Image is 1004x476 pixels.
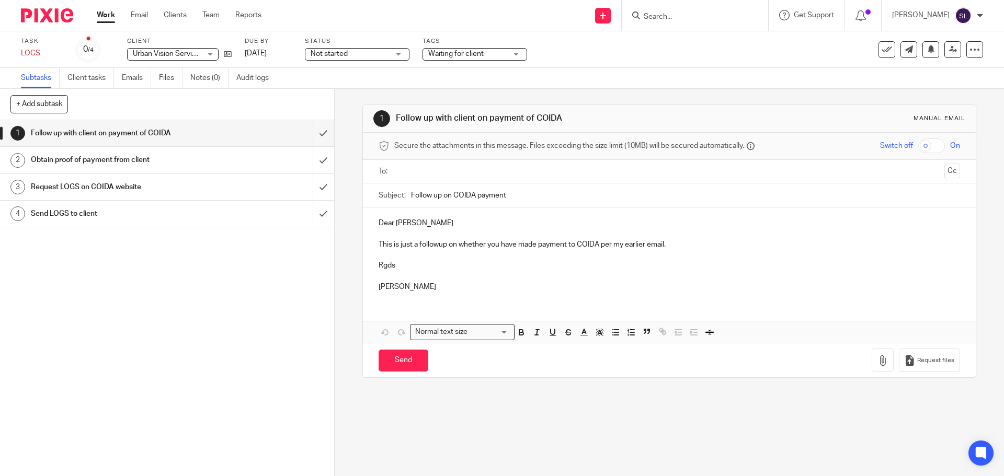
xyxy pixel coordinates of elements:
input: Search for option [471,327,508,338]
p: This is just a followup on whether you have made payment to COIDA per my earlier email. [379,239,960,250]
button: Cc [944,164,960,179]
span: Secure the attachments in this message. Files exceeding the size limit (10MB) will be secured aut... [394,141,744,151]
label: Due by [245,37,292,45]
a: Work [97,10,115,20]
button: Request files [899,349,960,372]
div: 1 [10,126,25,141]
label: Client [127,37,232,45]
div: 1 [373,110,390,127]
span: Not started [311,50,348,57]
a: Reports [235,10,261,20]
img: svg%3E [955,7,972,24]
a: Team [202,10,220,20]
p: Dear [PERSON_NAME] [379,218,960,228]
a: Emails [122,68,151,88]
p: [PERSON_NAME] [892,10,950,20]
a: Subtasks [21,68,60,88]
label: Status [305,37,409,45]
h1: Follow up with client on payment of COIDA [31,125,212,141]
span: Request files [917,356,954,365]
input: Search [643,13,737,22]
div: Search for option [410,324,515,340]
span: [DATE] [245,50,267,57]
p: Rgds [379,260,960,271]
h1: Request LOGS on COIDA website [31,179,212,195]
label: Subject: [379,190,406,201]
label: To: [379,166,390,177]
small: /4 [88,47,94,53]
span: Get Support [794,11,834,19]
a: Audit logs [236,68,277,88]
h1: Send LOGS to client [31,206,212,222]
a: Email [131,10,148,20]
a: Notes (0) [190,68,229,88]
span: Switch off [880,141,913,151]
div: 3 [10,180,25,194]
a: Client tasks [67,68,114,88]
h1: Obtain proof of payment from client [31,152,212,168]
span: On [950,141,960,151]
img: Pixie [21,8,73,22]
div: LOGS [21,48,63,59]
span: Waiting for client [428,50,484,57]
div: 2 [10,153,25,168]
a: Files [159,68,182,88]
label: Task [21,37,63,45]
div: 0 [83,43,94,55]
span: Urban Vision Services (Pty) Ltd [133,50,233,57]
span: Normal text size [413,327,470,338]
p: [PERSON_NAME] [379,282,960,292]
div: 4 [10,206,25,221]
button: + Add subtask [10,95,68,113]
a: Clients [164,10,187,20]
input: Send [379,350,428,372]
div: Manual email [914,114,965,123]
label: Tags [423,37,527,45]
h1: Follow up with client on payment of COIDA [396,113,692,124]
